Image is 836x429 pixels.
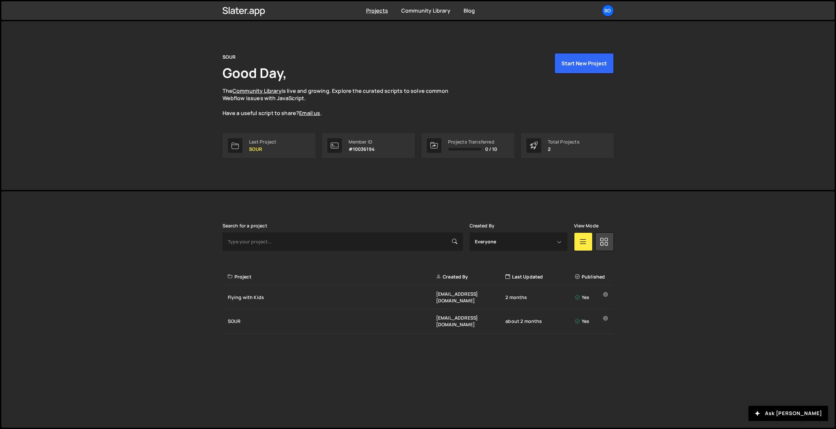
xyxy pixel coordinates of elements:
[223,87,461,117] p: The is live and growing. Explore the curated scripts to solve common Webflow issues with JavaScri...
[228,294,436,301] div: Flying with Kids
[366,7,388,14] a: Projects
[223,133,315,158] a: Last Project SOUR
[228,318,436,325] div: SOUR
[436,274,505,280] div: Created By
[223,64,287,82] h1: Good Day,
[548,147,580,152] p: 2
[505,318,575,325] div: about 2 months
[748,406,828,421] button: Ask [PERSON_NAME]
[505,274,575,280] div: Last Updated
[574,223,599,228] label: View Mode
[349,147,375,152] p: #10036194
[575,294,610,301] div: Yes
[602,5,614,17] a: SO
[232,87,282,94] a: Community Library
[548,139,580,145] div: Total Projects
[349,139,375,145] div: Member ID
[554,53,614,74] button: Start New Project
[223,53,236,61] div: SOUR
[401,7,450,14] a: Community Library
[223,309,614,333] a: SOUR [EMAIL_ADDRESS][DOMAIN_NAME] about 2 months Yes
[223,285,614,309] a: Flying with Kids [EMAIL_ADDRESS][DOMAIN_NAME] 2 months Yes
[249,139,277,145] div: Last Project
[470,223,495,228] label: Created By
[228,274,436,280] div: Project
[505,294,575,301] div: 2 months
[485,147,497,152] span: 0 / 10
[436,315,505,328] div: [EMAIL_ADDRESS][DOMAIN_NAME]
[223,232,463,251] input: Type your project...
[223,223,267,228] label: Search for a project
[464,7,475,14] a: Blog
[448,139,497,145] div: Projects Transferred
[436,291,505,304] div: [EMAIL_ADDRESS][DOMAIN_NAME]
[249,147,277,152] p: SOUR
[575,318,610,325] div: Yes
[575,274,610,280] div: Published
[299,109,320,117] a: Email us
